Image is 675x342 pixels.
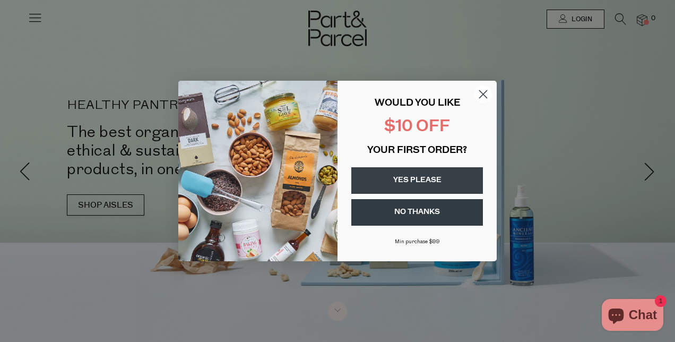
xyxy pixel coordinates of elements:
[375,99,460,108] span: WOULD YOU LIKE
[599,299,667,334] inbox-online-store-chat: Shopify online store chat
[351,167,483,194] button: YES PLEASE
[395,239,440,245] span: Min purchase $99
[178,81,337,261] img: 43fba0fb-7538-40bc-babb-ffb1a4d097bc.jpeg
[367,146,467,156] span: YOUR FIRST ORDER?
[474,85,492,104] button: Close dialog
[384,119,450,135] span: $10 OFF
[351,199,483,226] button: NO THANKS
